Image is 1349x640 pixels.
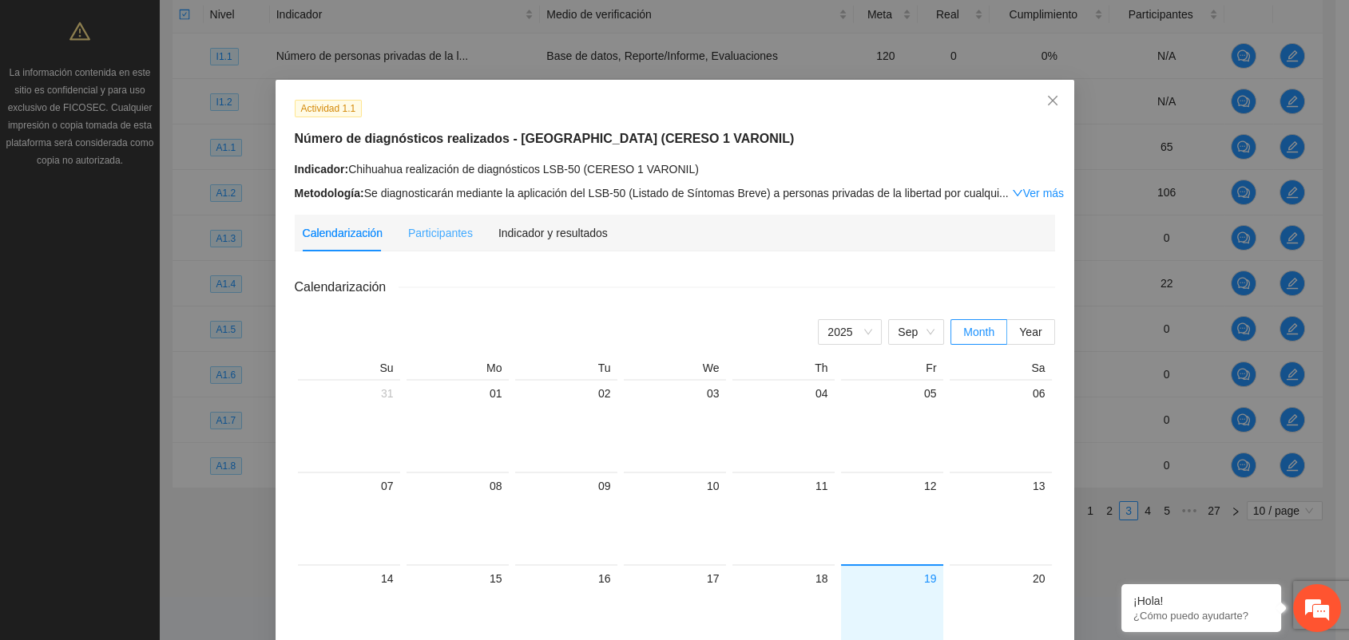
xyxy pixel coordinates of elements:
td: 2025-09-02 [512,379,621,472]
div: 11 [739,476,828,496]
div: 08 [413,476,502,496]
th: Su [295,361,403,379]
td: 2025-09-13 [946,472,1055,564]
span: 2025 [827,320,872,344]
div: 17 [630,569,720,588]
strong: Metodología: [295,187,364,200]
div: 04 [739,384,828,403]
span: Sep [898,320,934,344]
div: 14 [304,569,394,588]
th: Th [729,361,838,379]
div: 05 [847,384,937,403]
div: 31 [304,384,394,403]
td: 2025-09-07 [295,472,403,564]
div: 06 [956,384,1045,403]
a: Expand [1012,187,1064,200]
div: ¡Hola! [1133,595,1269,607]
td: 2025-09-04 [729,379,838,472]
div: 16 [522,569,611,588]
div: 03 [630,384,720,403]
div: 18 [739,569,828,588]
td: 2025-09-05 [838,379,946,472]
p: ¿Cómo puedo ayudarte? [1133,610,1269,622]
span: down [1012,188,1023,199]
div: 02 [522,384,611,403]
td: 2025-09-03 [621,379,729,472]
div: 19 [847,569,937,588]
div: Chatee con nosotros ahora [83,81,268,102]
div: Calendarización [303,224,383,242]
th: Sa [946,361,1055,379]
div: 07 [304,476,394,496]
span: Estamos en línea. [93,213,220,374]
button: Close [1031,80,1074,123]
span: ... [999,187,1009,200]
td: 2025-09-10 [621,472,729,564]
div: Chihuahua realización de diagnósticos LSB-50 (CERESO 1 VARONIL) [295,160,1055,178]
div: Indicador y resultados [498,224,608,242]
div: Minimizar ventana de chat en vivo [262,8,300,46]
span: Year [1019,326,1042,338]
div: 20 [956,569,1045,588]
div: Se diagnosticarán mediante la aplicación del LSB-50 (Listado de Síntomas Breve) a personas privad... [295,184,1055,202]
div: 13 [956,476,1045,496]
td: 2025-09-01 [403,379,512,472]
div: 01 [413,384,502,403]
td: 2025-09-12 [838,472,946,564]
th: Tu [512,361,621,379]
div: 09 [522,476,611,496]
h5: Número de diagnósticos realizados - [GEOGRAPHIC_DATA] (CERESO 1 VARONIL) [295,129,1055,148]
div: Participantes [408,224,473,242]
span: close [1046,94,1059,107]
th: We [621,361,729,379]
textarea: Escriba su mensaje y pulse “Intro” [8,436,304,492]
td: 2025-09-09 [512,472,621,564]
div: 10 [630,476,720,496]
span: Month [963,326,994,338]
span: Calendarización [295,277,399,297]
td: 2025-09-06 [946,379,1055,472]
div: 12 [847,476,937,496]
strong: Indicador: [295,163,349,176]
th: Mo [403,361,512,379]
th: Fr [838,361,946,379]
div: 15 [413,569,502,588]
td: 2025-08-31 [295,379,403,472]
span: Actividad 1.1 [295,100,363,117]
td: 2025-09-11 [729,472,838,564]
td: 2025-09-08 [403,472,512,564]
